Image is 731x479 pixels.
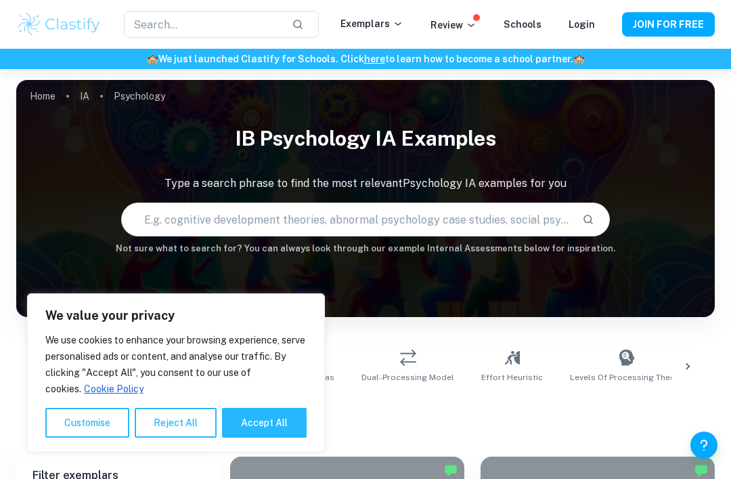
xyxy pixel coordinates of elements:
[444,463,458,477] img: Marked
[16,118,715,159] h1: IB Psychology IA examples
[16,11,102,38] img: Clastify logo
[45,408,129,438] button: Customise
[222,408,307,438] button: Accept All
[51,400,680,424] h1: All Psychology IA Examples
[83,383,144,395] a: Cookie Policy
[340,16,403,31] p: Exemplars
[135,408,217,438] button: Reject All
[430,18,477,33] p: Review
[364,54,385,64] a: here
[504,19,541,30] a: Schools
[622,12,715,37] button: JOIN FOR FREE
[27,293,325,452] div: We value your privacy
[16,242,715,255] h6: Not sure what to search for? You can always look through our example Internal Assessments below f...
[694,463,708,477] img: Marked
[80,87,89,106] a: IA
[114,89,165,104] p: Psychology
[569,19,595,30] a: Login
[481,371,543,383] span: Effort Heuristic
[124,11,281,38] input: Search...
[573,54,585,64] span: 🏫
[690,432,717,459] button: Help and Feedback
[577,208,600,231] button: Search
[16,175,715,192] p: Type a search phrase to find the most relevant Psychology IA examples for you
[45,332,307,397] p: We use cookies to enhance your browsing experience, serve personalised ads or content, and analys...
[361,371,454,383] span: Dual-Processing Model
[30,87,56,106] a: Home
[45,308,307,324] p: We value your privacy
[3,51,728,66] h6: We just launched Clastify for Schools. Click to learn how to become a school partner.
[122,201,571,238] input: E.g. cognitive development theories, abnormal psychology case studies, social psychology experime...
[570,371,683,383] span: Levels of Processing Theory
[147,54,158,64] span: 🏫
